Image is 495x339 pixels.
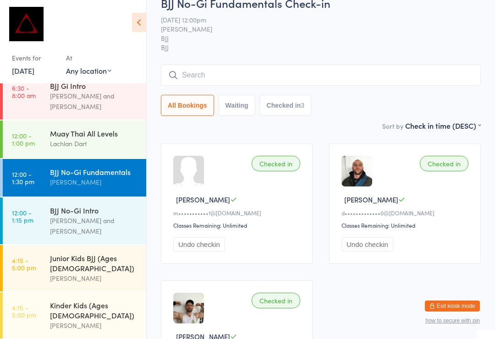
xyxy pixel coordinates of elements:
div: [PERSON_NAME] [50,273,138,284]
div: BJJ No-Gi Intro [50,205,138,215]
div: Lachlan Dart [50,138,138,149]
div: 3 [301,102,304,109]
div: d•••••••••••••0@[DOMAIN_NAME] [341,209,471,217]
img: image1669768656.png [173,293,204,323]
div: Checked in [252,156,300,171]
div: [PERSON_NAME] and [PERSON_NAME] [50,91,138,112]
div: Any location [66,66,111,76]
span: BJJ [161,33,467,43]
div: BJJ No-Gi Fundamentals [50,167,138,177]
div: Classes Remaining: Unlimited [173,221,303,229]
div: Check in time (DESC) [405,120,481,131]
a: 6:30 -8:00 amBJJ Gi Intro[PERSON_NAME] and [PERSON_NAME] [3,73,146,120]
div: Junior Kids BJJ (Ages [DEMOGRAPHIC_DATA]) [50,253,138,273]
div: At [66,50,111,66]
button: how to secure with pin [425,317,480,324]
span: [DATE] 12:00pm [161,15,467,24]
div: [PERSON_NAME] and [PERSON_NAME] [50,215,138,236]
span: [PERSON_NAME] [344,195,398,204]
div: Muay Thai All Levels [50,128,138,138]
button: Exit kiosk mode [425,301,480,312]
img: Dominance MMA Abbotsford [9,7,44,41]
time: 6:30 - 8:00 am [12,84,36,99]
div: Kinder Kids (Ages [DEMOGRAPHIC_DATA]) [50,300,138,320]
div: m•••••••••••1@[DOMAIN_NAME] [173,209,303,217]
div: [PERSON_NAME] [50,320,138,331]
button: Waiting [219,95,255,116]
input: Search [161,65,481,86]
div: BJJ Gi Intro [50,81,138,91]
time: 12:00 - 1:30 pm [12,170,34,185]
a: [DATE] [12,66,34,76]
a: 4:15 -5:00 pmJunior Kids BJJ (Ages [DEMOGRAPHIC_DATA])[PERSON_NAME] [3,245,146,291]
label: Sort by [382,121,403,131]
img: image1660708573.png [341,156,372,186]
div: [PERSON_NAME] [50,177,138,187]
div: Events for [12,50,57,66]
span: BJJ [161,43,481,52]
a: 12:00 -1:00 pmMuay Thai All LevelsLachlan Dart [3,120,146,158]
time: 12:00 - 1:15 pm [12,209,33,224]
button: Checked in3 [260,95,312,116]
div: Checked in [252,293,300,308]
time: 4:15 - 5:00 pm [12,304,36,318]
button: All Bookings [161,95,214,116]
button: Undo checkin [341,237,393,252]
span: [PERSON_NAME] [176,195,230,204]
a: 4:15 -5:00 pmKinder Kids (Ages [DEMOGRAPHIC_DATA])[PERSON_NAME] [3,292,146,339]
time: 4:15 - 5:00 pm [12,257,36,271]
a: 12:00 -1:30 pmBJJ No-Gi Fundamentals[PERSON_NAME] [3,159,146,197]
a: 12:00 -1:15 pmBJJ No-Gi Intro[PERSON_NAME] and [PERSON_NAME] [3,197,146,244]
span: [PERSON_NAME] [161,24,467,33]
time: 12:00 - 1:00 pm [12,132,35,147]
div: Checked in [420,156,468,171]
button: Undo checkin [173,237,225,252]
div: Classes Remaining: Unlimited [341,221,471,229]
